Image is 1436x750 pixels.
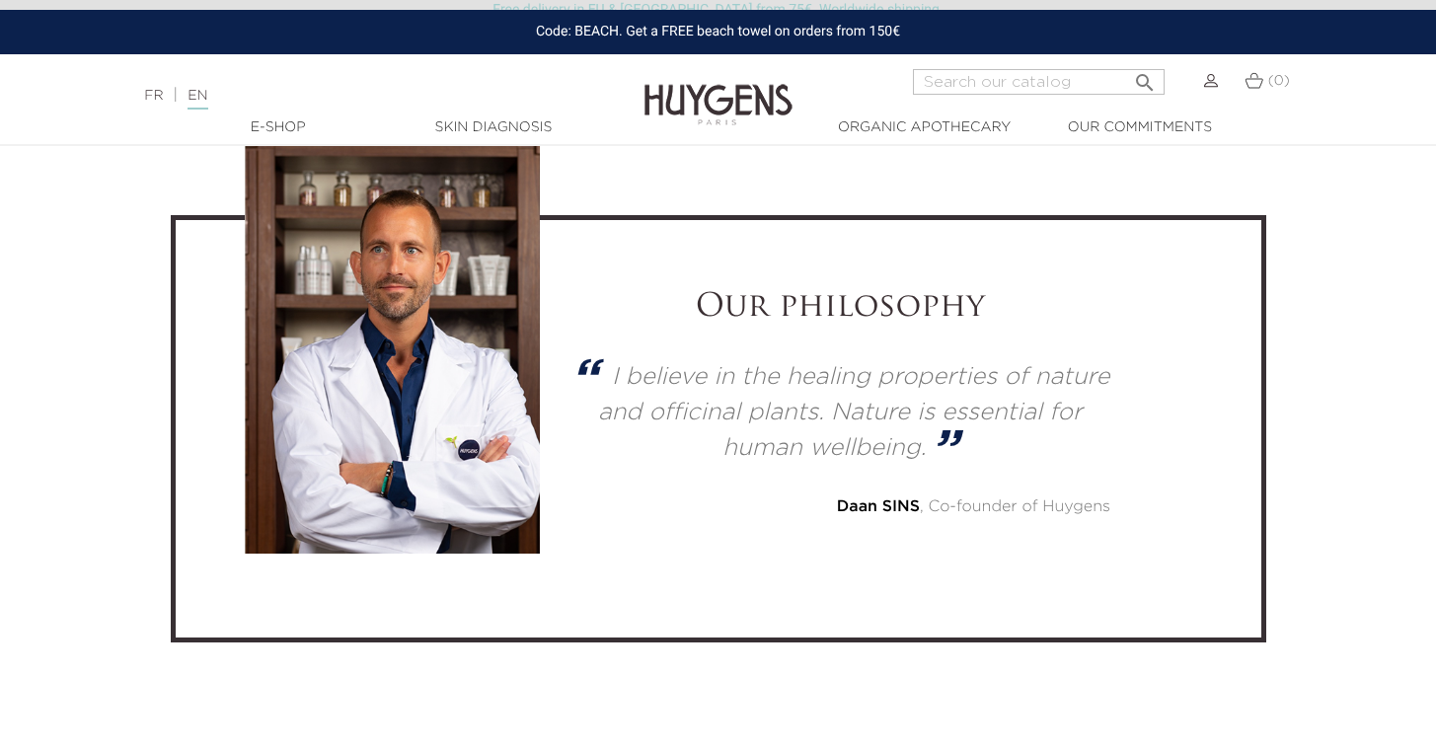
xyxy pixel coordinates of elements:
a: EN [188,89,207,110]
strong: Daan SINS [837,499,920,515]
a: Organic Apothecary [826,117,1023,138]
h2: Our philosophy [569,289,1109,327]
img: Huygens [644,52,793,128]
div: , Co-founder of Huygens [569,495,1109,519]
input: Search [913,69,1165,95]
button:  [1127,63,1163,90]
div: | [134,84,583,108]
img: Daans SINS [245,141,541,554]
a: Skin Diagnosis [395,117,592,138]
a: FR [144,89,163,103]
p: I believe in the healing properties of nature and officinal plants. Nature is essential for human... [598,365,1110,460]
a: Our commitments [1041,117,1239,138]
a: E-Shop [180,117,377,138]
span: (0) [1268,74,1290,88]
i:  [1133,65,1157,89]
